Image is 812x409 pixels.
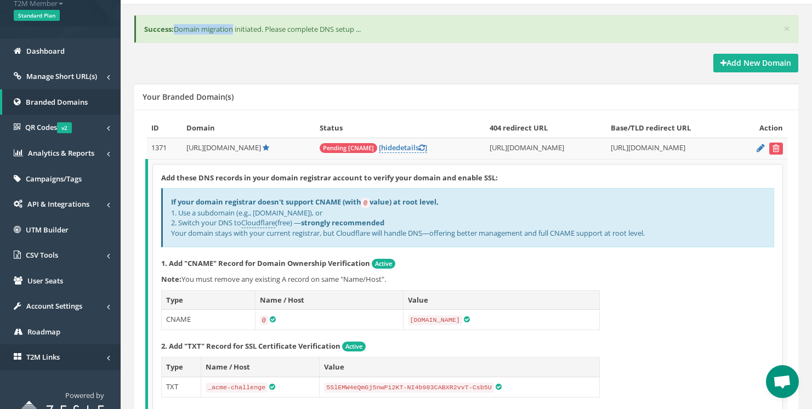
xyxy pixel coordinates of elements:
strong: 2. Add "TXT" Record for SSL Certificate Verification [161,341,340,351]
span: CSV Tools [26,250,58,260]
code: 5SlEMW4eQmGj5nwPi2KT-NI4b983CABXR2vvT-Csb5U [324,383,494,393]
b: strongly recommended [301,218,384,228]
span: Branded Domains [26,97,88,107]
a: Cloudflare [241,218,275,228]
th: Name / Host [201,357,319,377]
span: Roadmap [27,327,60,337]
span: Campaigns/Tags [26,174,82,184]
span: v2 [57,122,72,133]
th: Name / Host [255,290,403,310]
code: @ [361,198,370,208]
div: Domain migration initiated. Please complete DNS setup ... [134,15,798,43]
span: UTM Builder [26,225,69,235]
button: × [783,23,790,35]
div: 1. Use a subdomain (e.g., [DOMAIN_NAME]), or 2. Switch your DNS to (free) — Your domain stays wit... [161,188,774,247]
span: User Seats [27,276,63,286]
b: Success: [144,24,174,34]
a: Open chat [766,365,799,398]
th: Base/TLD redirect URL [606,118,736,138]
th: 404 redirect URL [485,118,607,138]
code: @ [260,315,268,325]
a: [hidedetails] [379,143,427,153]
span: [URL][DOMAIN_NAME] [186,143,261,152]
span: Active [372,259,395,269]
td: 1371 [147,138,182,159]
span: Analytics & Reports [28,148,94,158]
th: Status [315,118,485,138]
strong: Add these DNS records in your domain registrar account to verify your domain and enable SSL: [161,173,498,183]
code: _acme-challenge [206,383,268,393]
span: hide [381,143,396,152]
code: [DOMAIN_NAME] [408,315,462,325]
b: Note: [161,274,181,284]
span: Standard Plan [14,10,60,21]
a: Add New Domain [713,54,798,72]
th: Action [736,118,787,138]
td: TXT [162,377,201,397]
span: Account Settings [26,301,82,311]
strong: 1. Add "CNAME" Record for Domain Ownership Verification [161,258,370,268]
span: API & Integrations [27,199,89,209]
b: If your domain registrar doesn't support CNAME (with value) at root level, [171,197,439,207]
th: Domain [182,118,316,138]
p: You must remove any existing A record on same "Name/Host". [161,274,774,285]
strong: Add New Domain [720,58,791,68]
span: Manage Short URL(s) [26,71,97,81]
th: Type [162,290,255,310]
a: Default [263,143,269,152]
span: T2M Links [26,352,60,362]
span: Powered by [65,390,104,400]
th: Value [320,357,600,377]
span: QR Codes [25,122,72,132]
th: ID [147,118,182,138]
td: [URL][DOMAIN_NAME] [606,138,736,159]
h5: Your Branded Domain(s) [143,93,234,101]
td: [URL][DOMAIN_NAME] [485,138,607,159]
span: Dashboard [26,46,65,56]
th: Value [403,290,599,310]
span: Pending [CNAME] [320,143,377,153]
span: Active [342,342,366,351]
td: CNAME [162,310,255,330]
th: Type [162,357,201,377]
